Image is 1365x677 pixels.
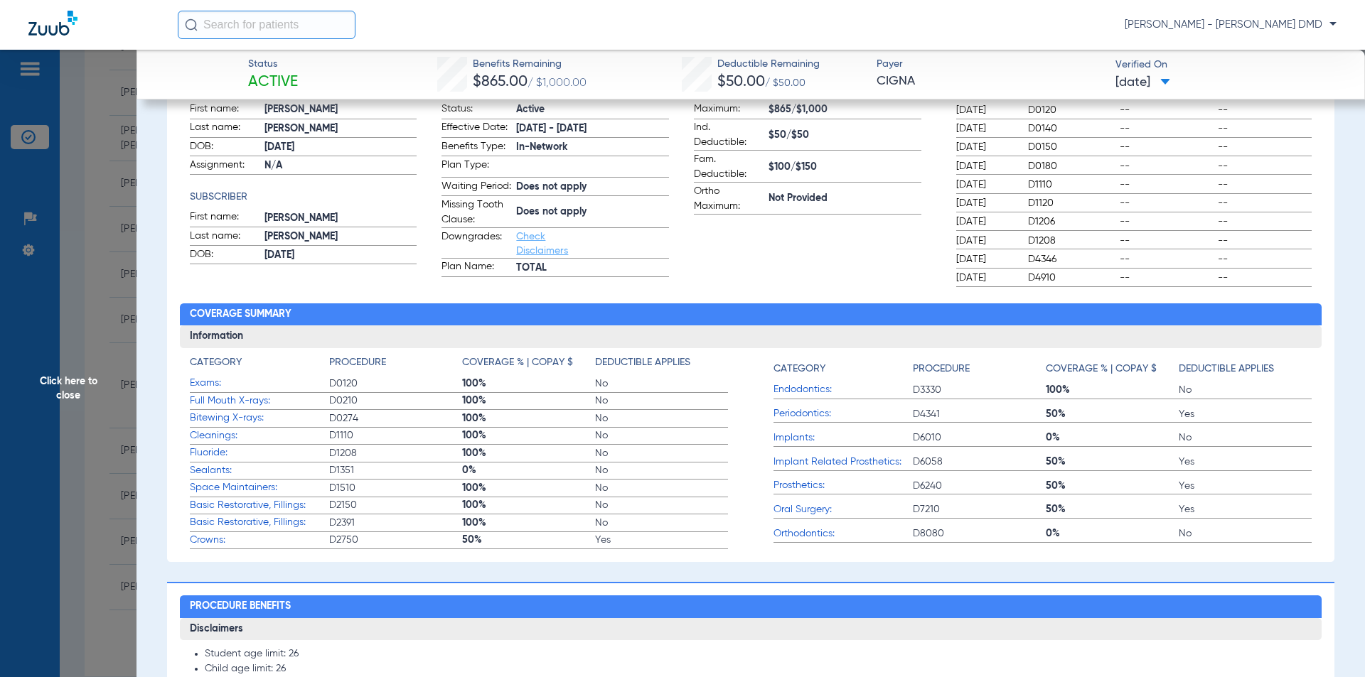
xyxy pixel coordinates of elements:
span: Waiting Period: [441,179,511,196]
span: D4910 [1028,271,1115,285]
span: TOTAL [516,261,669,276]
span: $50/$50 [769,128,921,143]
span: -- [1120,178,1214,192]
span: [DATE] [956,140,1016,154]
a: Check Disclaimers [516,232,568,256]
span: 50% [1046,502,1179,516]
span: Active [248,72,298,92]
app-breakdown-title: Deductible Applies [1179,355,1312,381]
h2: Procedure Benefits [180,595,1322,618]
span: [PERSON_NAME] - [PERSON_NAME] DMD [1125,18,1337,32]
input: Search for patients [178,11,355,39]
span: 100% [462,481,595,495]
span: No [595,377,728,391]
span: D1110 [1028,178,1115,192]
span: -- [1120,140,1214,154]
span: 50% [1046,479,1179,493]
h4: Procedure [913,362,970,377]
span: 0% [462,463,595,477]
h4: Coverage % | Copay $ [1046,362,1157,377]
span: 100% [462,446,595,460]
span: [PERSON_NAME] [264,102,417,117]
span: Prosthetics: [773,478,913,493]
h2: Coverage Summary [180,303,1322,326]
span: Implants: [773,430,913,445]
span: 100% [1046,383,1179,397]
span: Oral Surgery: [773,502,913,517]
span: 0% [1046,430,1179,445]
span: $865/$1,000 [769,102,921,117]
span: -- [1218,234,1312,248]
span: D0120 [1028,103,1115,117]
span: 100% [462,394,595,408]
span: / $50.00 [765,78,805,88]
span: -- [1218,121,1312,136]
span: -- [1218,103,1312,117]
span: No [1179,526,1312,541]
span: -- [1218,159,1312,173]
h4: Category [190,355,242,370]
span: D2391 [329,516,462,530]
span: -- [1218,196,1312,210]
span: Last name: [190,120,259,137]
span: / $1,000.00 [528,77,587,89]
span: Maximum: [694,102,764,119]
span: No [1179,383,1312,397]
span: Benefits Remaining [473,57,587,72]
span: D0274 [329,411,462,426]
span: D0120 [329,377,462,391]
span: -- [1120,234,1214,248]
span: 0% [1046,526,1179,541]
span: 50% [1046,407,1179,421]
span: -- [1120,159,1214,173]
span: Assignment: [190,158,259,175]
li: Child age limit: 26 [205,663,1312,676]
app-breakdown-title: Category [773,355,913,381]
h4: Procedure [329,355,386,370]
span: D0180 [1028,159,1115,173]
span: -- [1120,252,1214,266]
span: [DATE] [956,252,1016,266]
app-breakdown-title: Procedure [329,355,462,375]
span: [DATE] [956,196,1016,210]
span: Yes [1179,502,1312,516]
span: Not Provided [769,191,921,206]
span: Deductible Remaining [717,57,820,72]
span: [DATE] [956,271,1016,285]
span: D6058 [913,455,1046,469]
iframe: Chat Widget [1294,609,1365,677]
span: [DATE] [956,215,1016,229]
span: Verified On [1115,58,1342,72]
span: -- [1218,252,1312,266]
span: Exams: [190,376,329,391]
span: Endodontics: [773,382,913,397]
span: D1120 [1028,196,1115,210]
span: Yes [1179,407,1312,421]
span: D2750 [329,533,462,547]
span: D1510 [329,481,462,495]
span: 50% [462,533,595,547]
span: D1110 [329,428,462,443]
img: Zuub Logo [28,11,77,36]
span: No [595,428,728,443]
span: No [1179,430,1312,445]
span: -- [1120,215,1214,229]
app-breakdown-title: Coverage % | Copay $ [1046,355,1179,381]
span: First name: [190,102,259,119]
span: Crowns: [190,533,329,548]
span: D4346 [1028,252,1115,266]
span: Active [516,102,669,117]
span: 100% [462,516,595,530]
span: Yes [595,533,728,547]
span: [DATE] - [DATE] [516,121,669,136]
h4: Deductible Applies [1179,362,1274,377]
span: Orthodontics: [773,526,913,541]
app-breakdown-title: Category [190,355,329,375]
span: Sealants: [190,463,329,478]
span: [PERSON_NAME] [264,229,417,244]
span: Payer [877,57,1103,72]
span: D1351 [329,463,462,477]
span: 50% [1046,455,1179,469]
span: No [595,463,728,477]
span: $100/$150 [769,160,921,175]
